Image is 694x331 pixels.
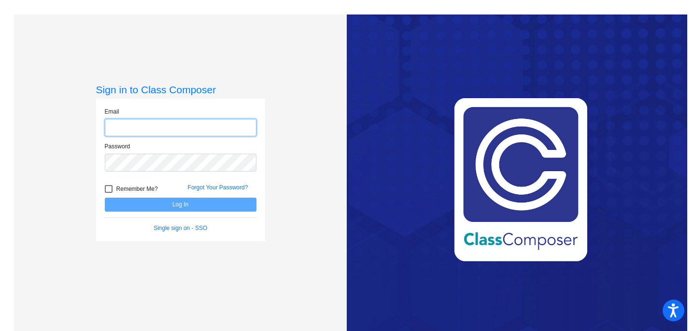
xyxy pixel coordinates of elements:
[105,107,119,116] label: Email
[188,184,248,191] a: Forgot Your Password?
[105,198,256,212] button: Log In
[154,225,207,231] a: Single sign on - SSO
[96,84,265,96] h3: Sign in to Class Composer
[105,142,130,151] label: Password
[116,183,158,195] span: Remember Me?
